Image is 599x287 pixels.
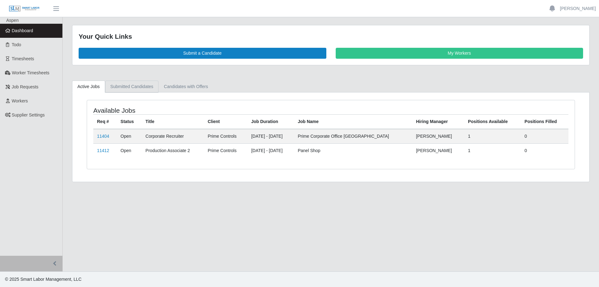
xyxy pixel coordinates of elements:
[142,114,204,129] th: Title
[5,277,81,282] span: © 2025 Smart Labor Management, LLC
[204,114,248,129] th: Client
[158,81,213,93] a: Candidates with Offers
[9,5,40,12] img: SLM Logo
[412,129,464,144] td: [PERSON_NAME]
[142,129,204,144] td: Corporate Recruiter
[412,143,464,158] td: [PERSON_NAME]
[97,134,109,139] a: 11404
[204,129,248,144] td: Prime Controls
[412,114,464,129] th: Hiring Manager
[521,143,568,158] td: 0
[336,48,583,59] a: My Workers
[72,81,105,93] a: Active Jobs
[247,129,294,144] td: [DATE] - [DATE]
[12,56,34,61] span: Timesheets
[464,143,521,158] td: 1
[12,84,39,89] span: Job Requests
[247,143,294,158] td: [DATE] - [DATE]
[294,143,412,158] td: Panel Shop
[93,106,286,114] h4: Available Jobs
[204,143,248,158] td: Prime Controls
[117,129,142,144] td: Open
[97,148,109,153] a: 11412
[464,129,521,144] td: 1
[79,48,326,59] a: Submit a Candidate
[464,114,521,129] th: Positions Available
[6,18,19,23] span: Aspen
[79,32,583,42] div: Your Quick Links
[117,143,142,158] td: Open
[105,81,159,93] a: Submitted Candidates
[12,28,33,33] span: Dashboard
[117,114,142,129] th: Status
[294,129,412,144] td: Prime Corporate Office [GEOGRAPHIC_DATA]
[521,114,568,129] th: Positions Filled
[12,42,21,47] span: Todo
[12,98,28,103] span: Workers
[294,114,412,129] th: Job Name
[93,114,117,129] th: Req #
[521,129,568,144] td: 0
[247,114,294,129] th: Job Duration
[12,70,49,75] span: Worker Timesheets
[142,143,204,158] td: Production Associate 2
[12,112,45,117] span: Supplier Settings
[560,5,596,12] a: [PERSON_NAME]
